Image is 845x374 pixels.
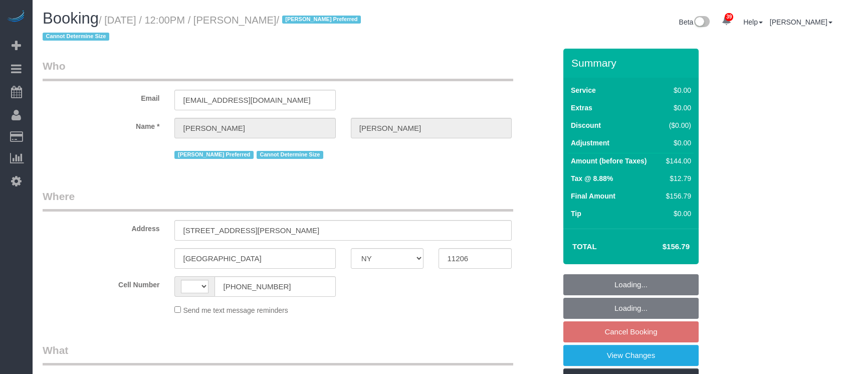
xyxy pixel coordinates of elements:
a: View Changes [563,345,699,366]
h4: $156.79 [632,243,690,251]
div: ($0.00) [662,120,691,130]
legend: What [43,343,513,365]
div: $0.00 [662,103,691,113]
legend: Where [43,189,513,212]
a: [PERSON_NAME] [770,18,832,26]
a: 39 [717,10,736,32]
div: $0.00 [662,85,691,95]
label: Service [571,85,596,95]
input: Cell Number [215,276,335,297]
span: Booking [43,10,99,27]
label: Tip [571,209,581,219]
img: Automaid Logo [6,10,26,24]
span: 39 [725,13,733,21]
span: [PERSON_NAME] Preferred [174,151,253,159]
div: $156.79 [662,191,691,201]
div: $0.00 [662,209,691,219]
input: First Name [174,118,335,138]
label: Extras [571,103,592,113]
div: $144.00 [662,156,691,166]
img: New interface [693,16,710,29]
label: Final Amount [571,191,615,201]
label: Cell Number [35,276,167,290]
span: Cannot Determine Size [257,151,323,159]
span: Cannot Determine Size [43,33,109,41]
label: Address [35,220,167,234]
a: Beta [679,18,710,26]
label: Tax @ 8.88% [571,173,613,183]
span: Send me text message reminders [183,306,288,314]
input: Email [174,90,335,110]
div: $12.79 [662,173,691,183]
label: Discount [571,120,601,130]
input: City [174,248,335,269]
small: / [DATE] / 12:00PM / [PERSON_NAME] [43,15,364,43]
label: Adjustment [571,138,609,148]
input: Last Name [351,118,512,138]
label: Name * [35,118,167,131]
h3: Summary [571,57,694,69]
a: Help [743,18,763,26]
legend: Who [43,59,513,81]
label: Email [35,90,167,103]
div: $0.00 [662,138,691,148]
span: [PERSON_NAME] Preferred [282,16,361,24]
strong: Total [572,242,597,251]
input: Zip Code [439,248,512,269]
label: Amount (before Taxes) [571,156,647,166]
